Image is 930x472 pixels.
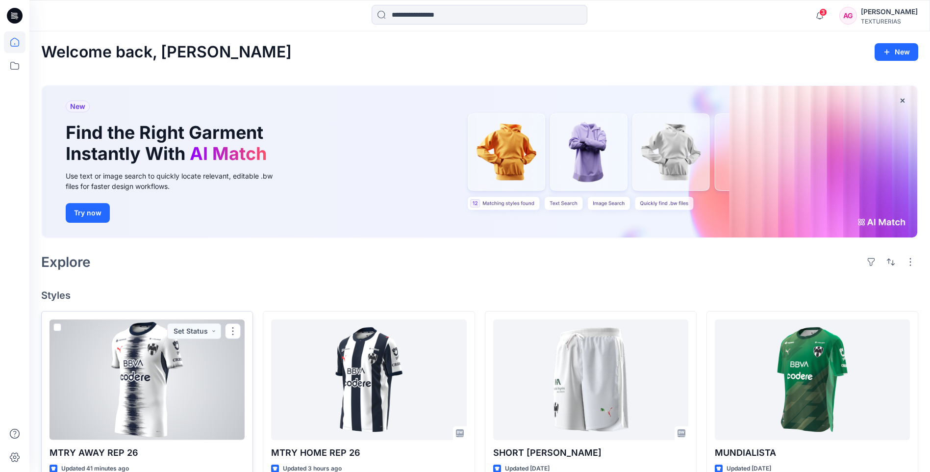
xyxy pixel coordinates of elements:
span: New [70,101,85,112]
p: MUNDIALISTA [715,446,910,460]
div: [PERSON_NAME] [861,6,918,18]
p: MTRY AWAY REP 26 [50,446,245,460]
div: AG [839,7,857,25]
h2: Welcome back, [PERSON_NAME] [41,43,292,61]
h1: Find the Right Garment Instantly With [66,122,272,164]
p: MTRY HOME REP 26 [271,446,466,460]
p: SHORT [PERSON_NAME] [493,446,688,460]
div: Use text or image search to quickly locate relevant, editable .bw files for faster design workflows. [66,171,286,191]
span: 3 [819,8,827,16]
button: Try now [66,203,110,223]
span: AI Match [190,143,267,164]
a: MUNDIALISTA [715,319,910,440]
h4: Styles [41,289,918,301]
a: MTRY HOME REP 26 [271,319,466,440]
div: TEXTURERIAS [861,18,918,25]
a: MTRY AWAY REP 26 [50,319,245,440]
button: New [875,43,918,61]
h2: Explore [41,254,91,270]
a: SHORT MUND [493,319,688,440]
